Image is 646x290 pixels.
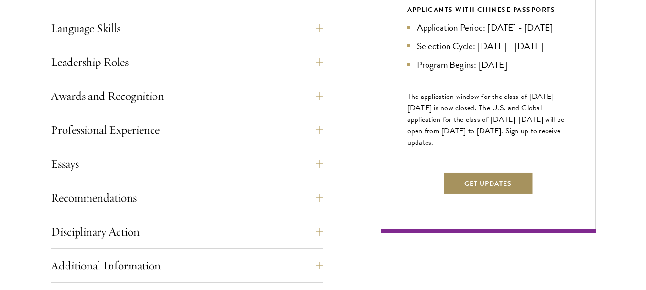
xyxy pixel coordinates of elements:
[407,21,569,34] li: Application Period: [DATE] - [DATE]
[51,220,323,243] button: Disciplinary Action
[51,152,323,175] button: Essays
[51,118,323,141] button: Professional Experience
[407,39,569,53] li: Selection Cycle: [DATE] - [DATE]
[51,186,323,209] button: Recommendations
[407,91,565,148] span: The application window for the class of [DATE]-[DATE] is now closed. The U.S. and Global applicat...
[51,17,323,40] button: Language Skills
[443,172,533,195] button: Get Updates
[407,58,569,72] li: Program Begins: [DATE]
[51,85,323,107] button: Awards and Recognition
[51,254,323,277] button: Additional Information
[51,51,323,74] button: Leadership Roles
[407,4,569,16] div: APPLICANTS WITH CHINESE PASSPORTS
